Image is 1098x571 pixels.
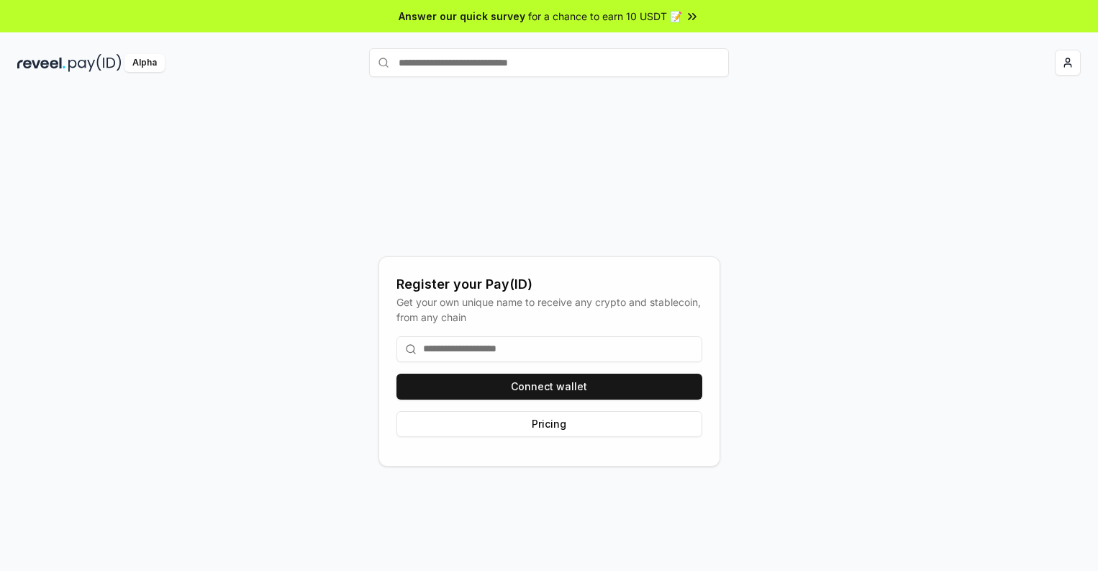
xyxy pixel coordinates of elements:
span: for a chance to earn 10 USDT 📝 [528,9,682,24]
div: Alpha [124,54,165,72]
img: reveel_dark [17,54,65,72]
div: Register your Pay(ID) [396,274,702,295]
span: Answer our quick survey [399,9,525,24]
button: Connect wallet [396,374,702,400]
div: Get your own unique name to receive any crypto and stablecoin, from any chain [396,295,702,325]
button: Pricing [396,411,702,437]
img: pay_id [68,54,122,72]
